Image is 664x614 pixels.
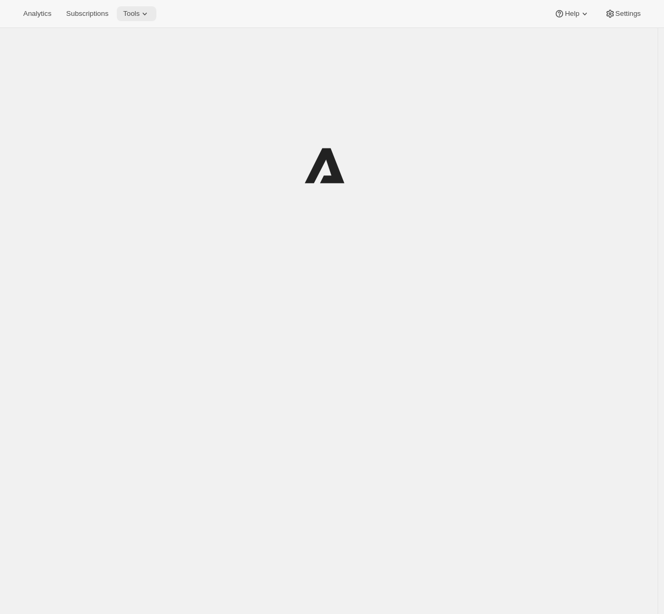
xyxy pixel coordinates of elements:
span: Subscriptions [66,10,108,18]
span: Settings [615,10,641,18]
span: Analytics [23,10,51,18]
button: Analytics [17,6,58,21]
button: Settings [598,6,647,21]
button: Subscriptions [60,6,115,21]
button: Tools [117,6,156,21]
button: Help [548,6,596,21]
span: Tools [123,10,139,18]
span: Help [565,10,579,18]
